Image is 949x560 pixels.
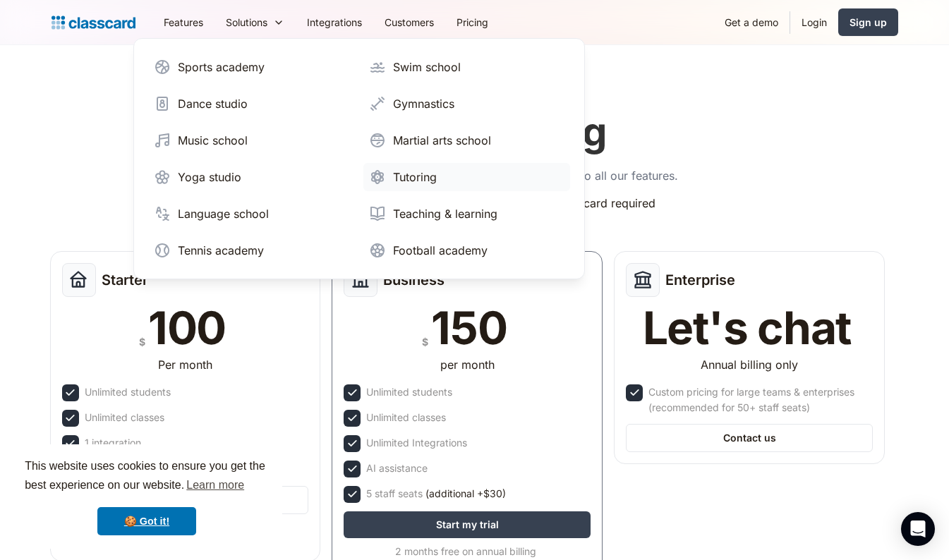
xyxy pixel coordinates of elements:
[366,435,467,451] div: Unlimited Integrations
[445,6,500,38] a: Pricing
[178,59,265,75] div: Sports academy
[133,38,585,279] nav: Solutions
[85,384,171,400] div: Unlimited students
[148,305,226,351] div: 100
[148,163,355,191] a: Yoga studio
[790,6,838,38] a: Login
[184,475,246,496] a: learn more about cookies
[431,305,507,351] div: 150
[713,6,790,38] a: Get a demo
[425,486,506,501] span: (additional +$30)
[665,272,735,288] h2: Enterprise
[178,242,264,259] div: Tennis academy
[838,8,898,36] a: Sign up
[648,384,870,415] div: Custom pricing for large teams & enterprises (recommended for 50+ staff seats)
[85,435,141,451] div: 1 integration
[178,95,248,112] div: Dance studio
[152,6,214,38] a: Features
[158,356,212,373] div: Per month
[422,333,428,351] div: $
[366,410,446,425] div: Unlimited classes
[393,59,461,75] div: Swim school
[363,200,570,228] a: Teaching & learning
[366,384,452,400] div: Unlimited students
[102,272,148,288] h2: Starter
[531,195,655,211] div: No credit card required
[178,132,248,149] div: Music school
[393,132,491,149] div: Martial arts school
[97,507,196,535] a: dismiss cookie message
[363,236,570,264] a: Football academy
[11,444,282,549] div: cookieconsent
[178,169,241,185] div: Yoga studio
[148,200,355,228] a: Language school
[148,90,355,118] a: Dance studio
[148,236,355,264] a: Tennis academy
[344,511,591,538] a: Start my trial
[25,458,269,496] span: This website uses cookies to ensure you get the best experience on our website.
[214,6,296,38] div: Solutions
[383,272,445,288] h2: Business
[373,6,445,38] a: Customers
[139,333,145,351] div: $
[701,356,798,373] div: Annual billing only
[393,242,488,259] div: Football academy
[226,15,267,30] div: Solutions
[363,163,570,191] a: Tutoring
[148,53,355,81] a: Sports academy
[148,126,355,154] a: Music school
[393,205,497,222] div: Teaching & learning
[296,6,373,38] a: Integrations
[626,424,873,452] a: Contact us
[366,486,506,501] div: 5 staff seats
[393,95,454,112] div: Gymnastics
[366,461,428,476] div: AI assistance
[52,13,135,32] a: home
[363,53,570,81] a: Swim school
[178,205,269,222] div: Language school
[440,356,495,373] div: per month
[363,90,570,118] a: Gymnastics
[393,169,437,185] div: Tutoring
[643,305,852,351] div: Let's chat
[363,126,570,154] a: Martial arts school
[901,512,935,546] div: Open Intercom Messenger
[850,15,887,30] div: Sign up
[85,410,164,425] div: Unlimited classes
